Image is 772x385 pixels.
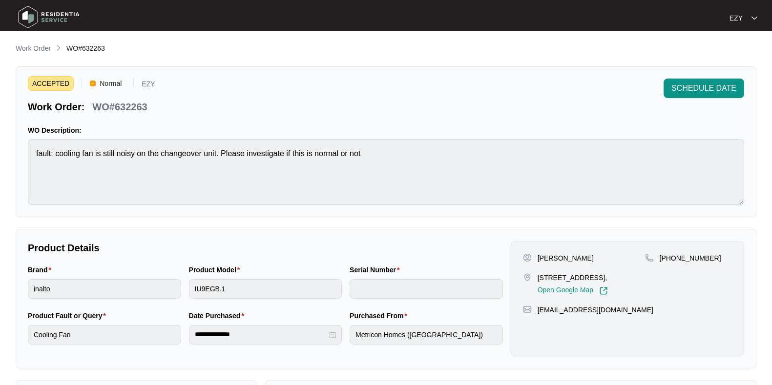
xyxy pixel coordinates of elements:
p: Work Order: [28,100,84,114]
input: Product Fault or Query [28,325,181,344]
img: dropdown arrow [751,16,757,20]
label: Product Model [189,265,244,275]
input: Date Purchased [195,329,328,340]
p: Product Details [28,241,503,255]
a: Work Order [14,43,53,54]
a: Open Google Map [538,286,608,295]
img: user-pin [523,253,532,262]
p: [PHONE_NUMBER] [660,253,721,263]
p: [EMAIL_ADDRESS][DOMAIN_NAME] [538,305,653,315]
label: Purchased From [350,311,411,321]
p: WO#632263 [92,100,147,114]
img: Vercel Logo [90,81,96,86]
img: map-pin [523,273,532,282]
p: EZY [142,81,155,91]
img: map-pin [523,305,532,314]
label: Serial Number [350,265,403,275]
span: Normal [96,76,125,91]
img: residentia service logo [15,2,83,32]
input: Purchased From [350,325,503,344]
p: [PERSON_NAME] [538,253,594,263]
img: Link-External [599,286,608,295]
label: Brand [28,265,55,275]
span: SCHEDULE DATE [671,82,736,94]
label: Product Fault or Query [28,311,110,321]
button: SCHEDULE DATE [664,79,744,98]
span: ACCEPTED [28,76,74,91]
label: Date Purchased [189,311,248,321]
input: Product Model [189,279,342,299]
input: Brand [28,279,181,299]
p: Work Order [16,43,51,53]
img: chevron-right [55,44,63,52]
p: EZY [730,13,743,23]
p: WO Description: [28,125,744,135]
span: WO#632263 [66,44,105,52]
p: [STREET_ADDRESS], [538,273,608,283]
img: map-pin [645,253,654,262]
textarea: fault: cooling fan is still noisy on the changeover unit. Please investigate if this is normal or... [28,139,744,205]
input: Serial Number [350,279,503,299]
